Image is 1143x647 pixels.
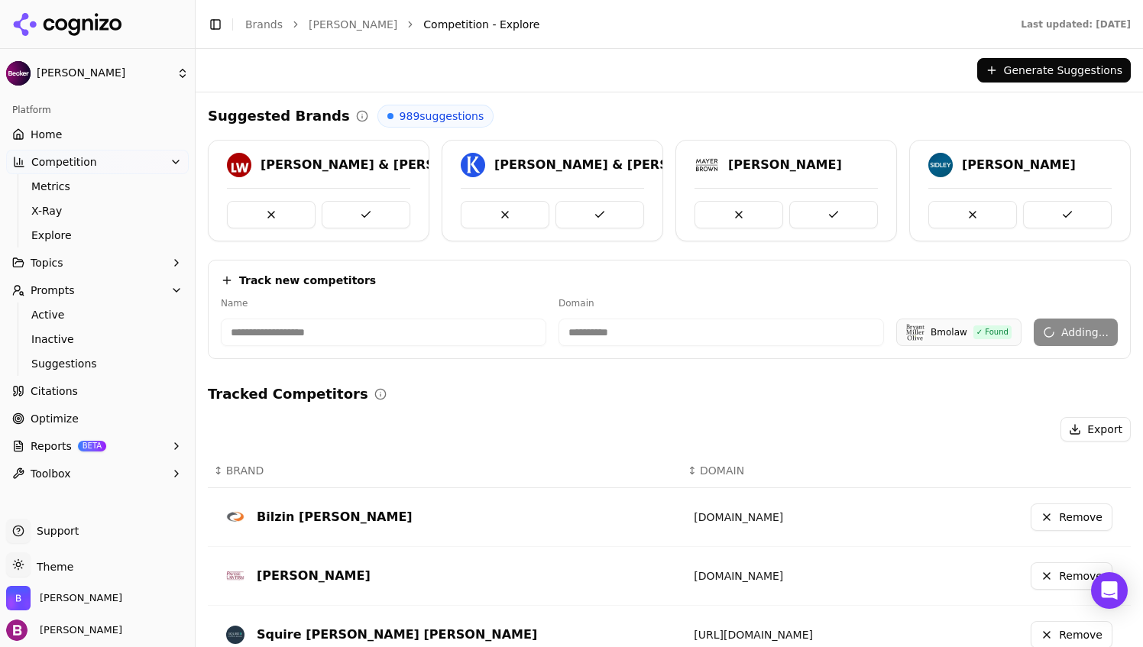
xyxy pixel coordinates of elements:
[400,108,484,124] span: 989 suggestions
[208,383,368,405] h2: Tracked Competitors
[31,127,62,142] span: Home
[31,411,79,426] span: Optimize
[6,278,189,302] button: Prompts
[6,150,189,174] button: Competition
[6,406,189,431] a: Optimize
[31,154,97,170] span: Competition
[257,626,537,644] div: Squire [PERSON_NAME] [PERSON_NAME]
[31,383,78,399] span: Citations
[40,591,122,605] span: Becker
[1060,417,1131,442] button: Export
[226,508,244,526] img: Bilzin Sumberg
[6,122,189,147] a: Home
[461,153,485,177] img: kirkland & ellis
[31,523,79,539] span: Support
[31,307,164,322] span: Active
[25,304,170,325] a: Active
[25,353,170,374] a: Suggestions
[1091,572,1128,609] div: Open Intercom Messenger
[695,153,719,177] img: mayer brown
[208,105,350,127] h2: Suggested Brands
[78,441,106,451] span: BETA
[25,200,170,222] a: X-Ray
[559,297,884,309] label: Domain
[208,454,682,488] th: BRAND
[688,463,875,478] div: ↕DOMAIN
[6,379,189,403] a: Citations
[928,153,953,177] img: sidley austin
[34,623,122,637] span: [PERSON_NAME]
[31,438,72,454] span: Reports
[31,179,164,194] span: Metrics
[6,98,189,122] div: Platform
[31,356,164,371] span: Suggestions
[694,629,813,641] a: [URL][DOMAIN_NAME]
[6,620,28,641] img: Becker
[973,325,1012,338] div: ✓ Found
[257,508,413,526] div: Bilzin [PERSON_NAME]
[226,626,244,644] img: squire patton boggs
[700,463,744,478] span: DOMAIN
[962,156,1076,174] div: [PERSON_NAME]
[423,17,539,32] span: Competition - Explore
[245,18,283,31] a: Brands
[261,156,507,174] div: [PERSON_NAME] & [PERSON_NAME]
[977,58,1131,82] button: Generate Suggestions
[245,17,990,32] nav: breadcrumb
[25,328,170,350] a: Inactive
[25,225,170,246] a: Explore
[6,461,189,486] button: Toolbox
[226,463,264,478] span: BRAND
[31,466,71,481] span: Toolbox
[906,323,924,341] img: Bmolaw logo
[682,454,881,488] th: DOMAIN
[1031,562,1112,590] button: Remove
[239,273,376,288] h4: Track new competitors
[31,283,75,298] span: Prompts
[728,156,842,174] div: [PERSON_NAME]
[31,228,164,243] span: Explore
[931,326,967,338] div: Bmolaw
[31,561,73,573] span: Theme
[494,156,741,174] div: [PERSON_NAME] & [PERSON_NAME]
[227,153,251,177] img: latham & watkins
[31,332,164,347] span: Inactive
[226,567,244,585] img: Pavese
[1021,18,1131,31] div: Last updated: [DATE]
[221,297,546,309] label: Name
[309,17,397,32] a: [PERSON_NAME]
[6,434,189,458] button: ReportsBETA
[6,251,189,275] button: Topics
[214,463,675,478] div: ↕BRAND
[37,66,170,80] span: [PERSON_NAME]
[694,570,783,582] a: [DOMAIN_NAME]
[25,176,170,197] a: Metrics
[6,586,31,610] img: Becker
[6,620,122,641] button: Open user button
[31,203,164,218] span: X-Ray
[257,567,371,585] div: [PERSON_NAME]
[694,511,783,523] a: [DOMAIN_NAME]
[1031,503,1112,531] button: Remove
[6,61,31,86] img: Becker
[31,255,63,270] span: Topics
[6,586,122,610] button: Open organization switcher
